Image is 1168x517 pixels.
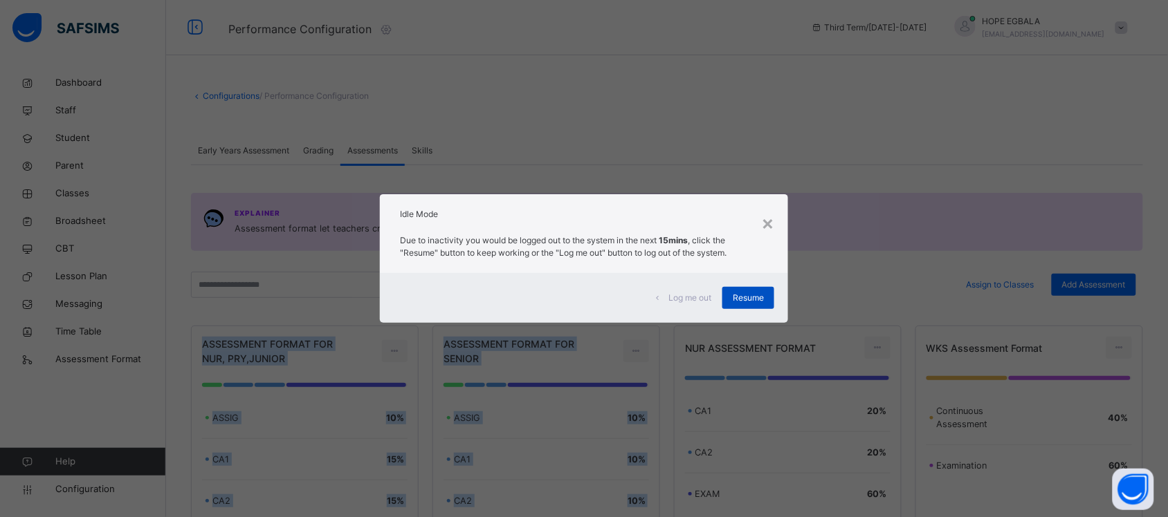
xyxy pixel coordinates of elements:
h2: Idle Mode [401,208,768,220]
span: Resume [733,292,764,304]
strong: 15mins [659,235,688,245]
div: × [761,208,774,237]
p: Due to inactivity you would be logged out to the system in the next , click the "Resume" button t... [401,234,768,259]
button: Open asap [1113,469,1154,510]
span: Log me out [668,292,711,304]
